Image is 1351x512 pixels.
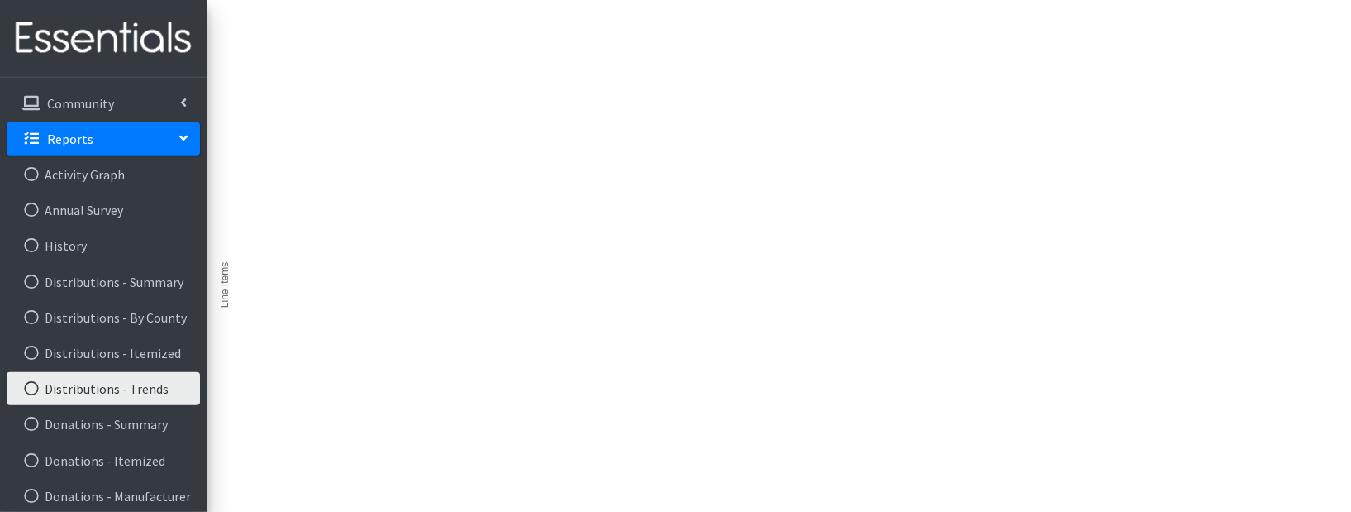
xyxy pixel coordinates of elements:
[219,262,231,308] text: Line Items
[47,131,93,147] p: Reports
[7,408,200,441] a: Donations - Summary
[7,122,200,156] a: Reports
[7,87,200,120] a: Community
[47,95,114,112] p: Community
[7,444,200,477] a: Donations - Itemized
[7,158,200,191] a: Activity Graph
[7,372,200,405] a: Distributions - Trends
[7,301,200,334] a: Distributions - By County
[7,229,200,262] a: History
[7,194,200,227] a: Annual Survey
[7,337,200,370] a: Distributions - Itemized
[7,11,200,66] img: HumanEssentials
[7,266,200,299] a: Distributions - Summary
